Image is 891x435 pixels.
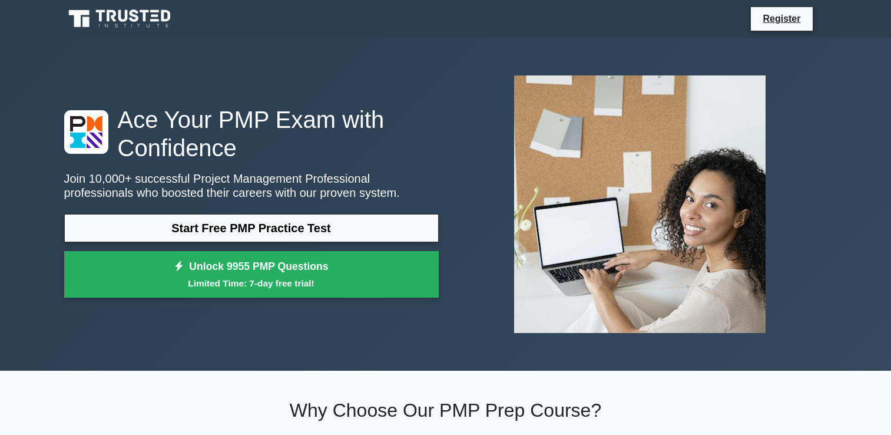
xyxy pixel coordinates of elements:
[64,399,827,421] h2: Why Choose Our PMP Prep Course?
[64,172,439,200] p: Join 10,000+ successful Project Management Professional professionals who boosted their careers w...
[79,276,424,290] small: Limited Time: 7-day free trial!
[64,214,439,242] a: Start Free PMP Practice Test
[64,106,439,162] h1: Ace Your PMP Exam with Confidence
[756,11,807,26] a: Register
[64,251,439,298] a: Unlock 9955 PMP QuestionsLimited Time: 7-day free trial!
